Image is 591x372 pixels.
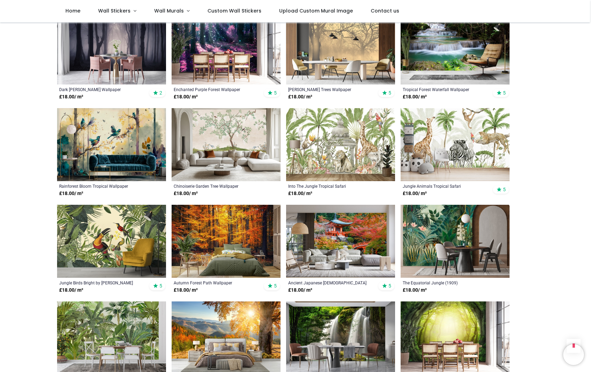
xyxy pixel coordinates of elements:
[174,190,198,197] strong: £ 18.00 / m²
[274,283,277,289] span: 5
[172,12,281,85] img: Enchanted Purple Forest Wall Mural Wallpaper
[401,205,510,278] img: The Equatorial Jungle (1909) Wall Mural Henri Rousseau
[174,94,198,100] strong: £ 18.00 / m²
[59,280,143,285] a: Jungle Birds Bright by [PERSON_NAME]
[288,94,312,100] strong: £ 18.00 / m²
[286,12,395,85] img: Misty Trees Wall Mural Wallpaper
[388,283,391,289] span: 5
[172,108,281,181] img: Chinoiserie Garden Tree Wall Mural Wallpaper
[401,12,510,85] img: Tropical Forest Waterfall Wall Mural Wallpaper
[288,280,372,285] a: Ancient Japanese [DEMOGRAPHIC_DATA] Wallpaper
[403,287,427,294] strong: £ 18.00 / m²
[59,190,83,197] strong: £ 18.00 / m²
[59,94,83,100] strong: £ 18.00 / m²
[286,205,395,278] img: Ancient Japanese Temple Wall Mural Wallpaper
[59,183,143,189] a: Rainforest Bloom Tropical Wallpaper
[403,190,427,197] strong: £ 18.00 / m²
[279,7,353,14] span: Upload Custom Mural Image
[288,183,372,189] a: Into The Jungle Tropical Safari
[57,205,166,278] img: Jungle Birds Bright Wall Mural by Andrea Haase
[403,280,487,285] a: The Equatorial Jungle (1909) [PERSON_NAME]
[172,205,281,278] img: Autumn Forest Path Wall Mural Wallpaper
[154,7,184,14] span: Wall Murals
[174,183,258,189] a: Chinoiserie Garden Tree Wallpaper
[401,108,510,181] img: Jungle Animals Tropical Safari Wall Mural
[503,90,506,96] span: 5
[159,283,162,289] span: 5
[274,90,277,96] span: 5
[403,183,487,189] a: Jungle Animals Tropical Safari
[288,190,312,197] strong: £ 18.00 / m²
[57,12,166,85] img: Dark Misty Woods Wall Mural Wallpaper
[59,87,143,92] a: Dark [PERSON_NAME] Wallpaper
[174,280,258,285] a: Autumn Forest Path Wallpaper
[57,108,166,181] img: Rainforest Bloom Tropical Wall Mural Wallpaper
[503,186,506,193] span: 5
[98,7,131,14] span: Wall Stickers
[286,108,395,181] img: Into The Jungle Tropical Safari Wall Mural
[174,87,258,92] a: Enchanted Purple Forest Wallpaper
[174,287,198,294] strong: £ 18.00 / m²
[388,90,391,96] span: 5
[403,94,427,100] strong: £ 18.00 / m²
[563,344,584,365] iframe: Brevo live chat
[288,87,372,92] a: [PERSON_NAME] Trees Wallpaper
[207,7,261,14] span: Custom Wall Stickers
[159,90,162,96] span: 2
[65,7,80,14] span: Home
[59,287,83,294] strong: £ 18.00 / m²
[288,287,312,294] strong: £ 18.00 / m²
[403,87,487,92] a: Tropical Forest Waterfall Wallpaper
[371,7,399,14] span: Contact us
